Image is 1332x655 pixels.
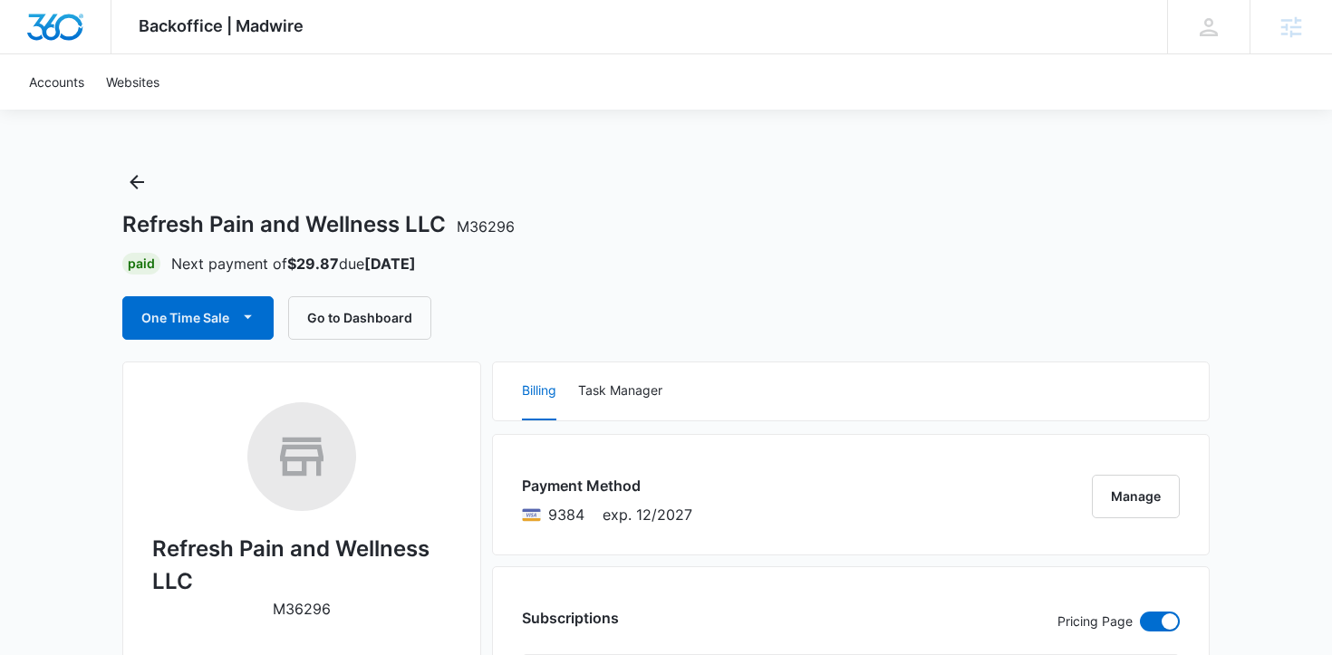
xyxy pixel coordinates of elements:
p: M36296 [273,598,331,620]
button: Task Manager [578,362,662,420]
div: Paid [122,253,160,275]
a: Accounts [18,54,95,110]
span: exp. 12/2027 [603,504,692,525]
h1: Refresh Pain and Wellness LLC [122,211,515,238]
p: Next payment of due [171,253,416,275]
button: One Time Sale [122,296,274,340]
a: Websites [95,54,170,110]
span: M36296 [457,217,515,236]
span: Visa ending with [548,504,584,525]
button: Go to Dashboard [288,296,431,340]
h3: Payment Method [522,475,692,496]
span: Backoffice | Madwire [139,16,304,35]
button: Billing [522,362,556,420]
button: Manage [1092,475,1180,518]
button: Back [122,168,151,197]
strong: [DATE] [364,255,416,273]
h2: Refresh Pain and Wellness LLC [152,533,451,598]
h3: Subscriptions [522,607,619,629]
strong: $29.87 [287,255,339,273]
p: Pricing Page [1057,612,1133,631]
